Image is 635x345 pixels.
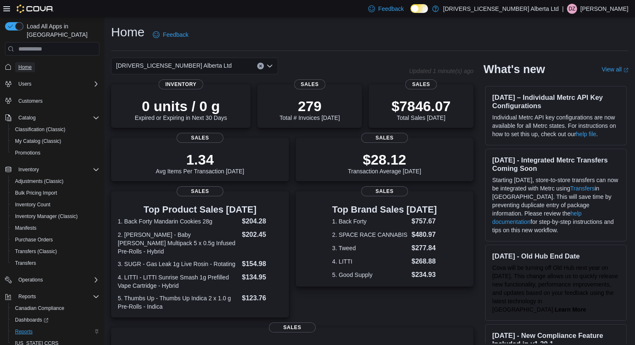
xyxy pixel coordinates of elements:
[18,166,39,173] span: Inventory
[8,314,103,326] a: Dashboards
[118,231,238,256] dt: 2. [PERSON_NAME] - Baby [PERSON_NAME] Multipack 5 x 0.5g Infused Pre-Rolls - Hybrid
[412,216,437,226] dd: $757.67
[15,201,51,208] span: Inventory Count
[12,246,99,256] span: Transfers (Classic)
[405,79,437,89] span: Sales
[156,151,244,175] div: Avg Items Per Transaction [DATE]
[12,303,99,313] span: Canadian Compliance
[12,327,36,337] a: Reports
[15,79,35,89] button: Users
[163,30,188,39] span: Feedback
[8,302,103,314] button: Canadian Compliance
[17,5,54,13] img: Cova
[242,272,282,282] dd: $134.95
[602,66,628,73] a: View allExternal link
[18,81,31,87] span: Users
[483,63,545,76] h2: What's new
[332,217,408,226] dt: 1. Back Forty
[2,112,103,124] button: Catalog
[15,275,46,285] button: Operations
[15,79,99,89] span: Users
[15,328,33,335] span: Reports
[2,61,103,73] button: Home
[8,147,103,159] button: Promotions
[12,223,40,233] a: Manifests
[580,4,628,14] p: [PERSON_NAME]
[492,176,620,234] p: Starting [DATE], store-to-store transfers can now be integrated with Metrc using in [GEOGRAPHIC_D...
[12,258,99,268] span: Transfers
[623,68,628,73] svg: External link
[15,225,36,231] span: Manifests
[12,258,39,268] a: Transfers
[116,61,232,71] span: [DRIVERS_LICENSE_NUMBER] Alberta Ltd
[15,292,99,302] span: Reports
[177,186,223,196] span: Sales
[562,4,564,14] p: |
[412,270,437,280] dd: $234.93
[12,235,56,245] a: Purchase Orders
[12,188,99,198] span: Bulk Pricing Import
[15,317,48,323] span: Dashboards
[8,199,103,211] button: Inventory Count
[294,79,325,89] span: Sales
[118,205,282,215] h3: Top Product Sales [DATE]
[332,205,437,215] h3: Top Brand Sales [DATE]
[8,175,103,187] button: Adjustments (Classic)
[492,113,620,138] p: Individual Metrc API key configurations are now available for all Metrc states. For instructions ...
[348,151,421,175] div: Transaction Average [DATE]
[412,243,437,253] dd: $277.84
[18,277,43,283] span: Operations
[135,98,227,121] div: Expired or Expiring in Next 30 Days
[269,322,316,332] span: Sales
[15,61,99,72] span: Home
[12,124,99,134] span: Classification (Classic)
[412,256,437,266] dd: $268.88
[492,156,620,172] h3: [DATE] - Integrated Metrc Transfers Coming Soon
[15,150,40,156] span: Promotions
[12,223,99,233] span: Manifests
[2,274,103,286] button: Operations
[2,78,103,90] button: Users
[8,135,103,147] button: My Catalog (Classic)
[12,124,69,134] a: Classification (Classic)
[15,62,35,72] a: Home
[492,93,620,110] h3: [DATE] – Individual Metrc API Key Configurations
[118,294,238,311] dt: 5. Thumbs Up - Thumbs Up Indica 2 x 1.0 g Pre-Rolls - Indica
[8,257,103,269] button: Transfers
[8,222,103,234] button: Manifests
[12,136,99,146] span: My Catalog (Classic)
[492,252,620,260] h3: [DATE] - Old Hub End Date
[279,98,339,121] div: Total # Invoices [DATE]
[18,64,32,71] span: Home
[8,234,103,246] button: Purchase Orders
[118,273,238,290] dt: 4. LITTI - LITTI Sunrise Smash 1g Prefilled Vape Cartridge - Hybrid
[118,217,238,226] dt: 1. Back Forty Mandarin Cookies 28g
[15,236,53,243] span: Purchase Orders
[8,326,103,337] button: Reports
[409,68,473,74] p: Updated 1 minute(s) ago
[361,133,408,143] span: Sales
[15,113,39,123] button: Catalog
[12,303,68,313] a: Canadian Compliance
[177,133,223,143] span: Sales
[18,114,35,121] span: Catalog
[12,211,99,221] span: Inventory Manager (Classic)
[410,4,428,13] input: Dark Mode
[15,213,78,220] span: Inventory Manager (Classic)
[149,26,192,43] a: Feedback
[12,315,52,325] a: Dashboards
[12,235,99,245] span: Purchase Orders
[576,131,596,137] a: help file
[118,260,238,268] dt: 3. SUGR - Gas Leak 1g Live Rosin - Rotating
[8,124,103,135] button: Classification (Classic)
[15,275,99,285] span: Operations
[111,24,144,41] h1: Home
[332,231,408,239] dt: 2. SPACE RACE CANNABIS
[378,5,404,13] span: Feedback
[15,165,42,175] button: Inventory
[569,4,575,14] span: DZ
[392,98,451,121] div: Total Sales [DATE]
[12,176,67,186] a: Adjustments (Classic)
[412,230,437,240] dd: $480.97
